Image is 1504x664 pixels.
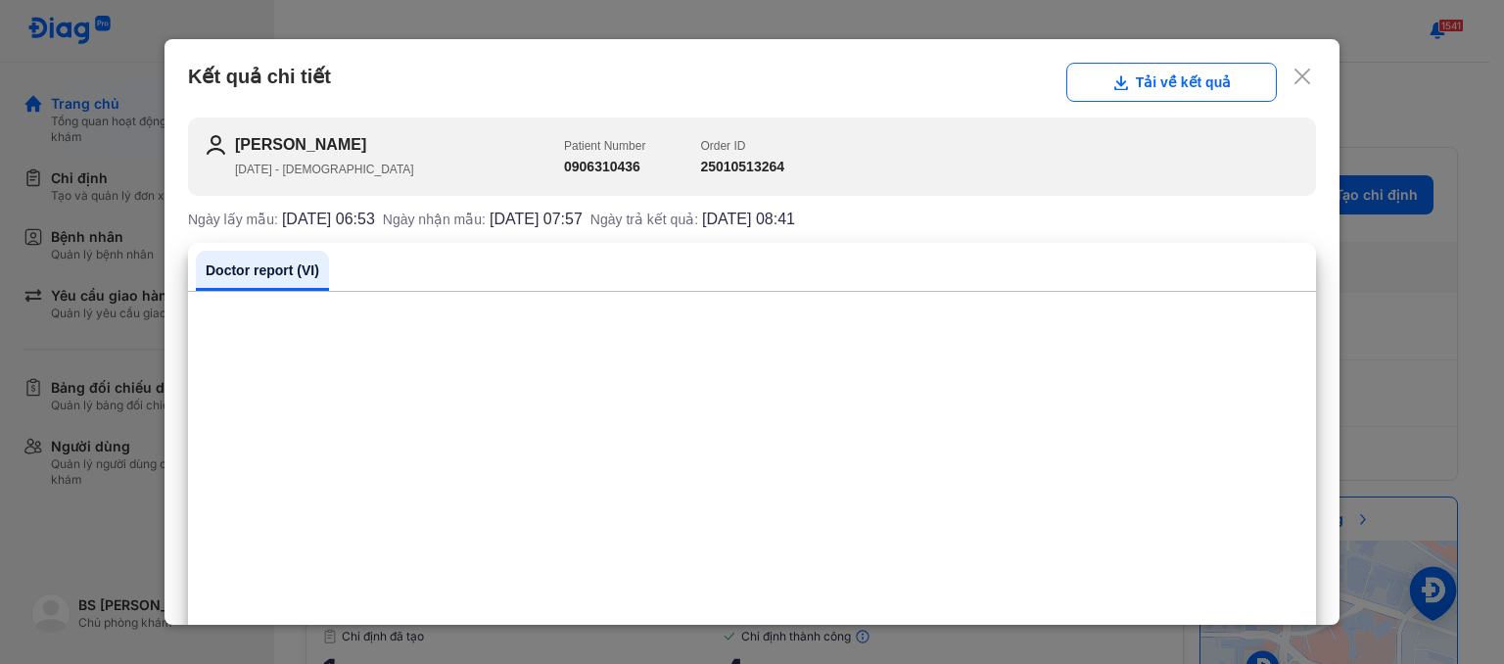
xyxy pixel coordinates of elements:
[564,157,645,177] h3: 0906310436
[702,212,795,227] span: [DATE] 08:41
[235,133,564,157] h2: [PERSON_NAME]
[196,251,329,291] a: Doctor report (VI)
[700,157,784,177] h3: 25010513264
[700,139,745,153] span: Order ID
[235,163,414,176] span: [DATE] - [DEMOGRAPHIC_DATA]
[188,63,1316,102] div: Kết quả chi tiết
[188,212,375,227] div: Ngày lấy mẫu:
[590,212,795,227] div: Ngày trả kết quả:
[383,212,583,227] div: Ngày nhận mẫu:
[490,212,583,227] span: [DATE] 07:57
[564,139,645,153] span: Patient Number
[1066,63,1277,102] button: Tải về kết quả
[282,212,375,227] span: [DATE] 06:53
